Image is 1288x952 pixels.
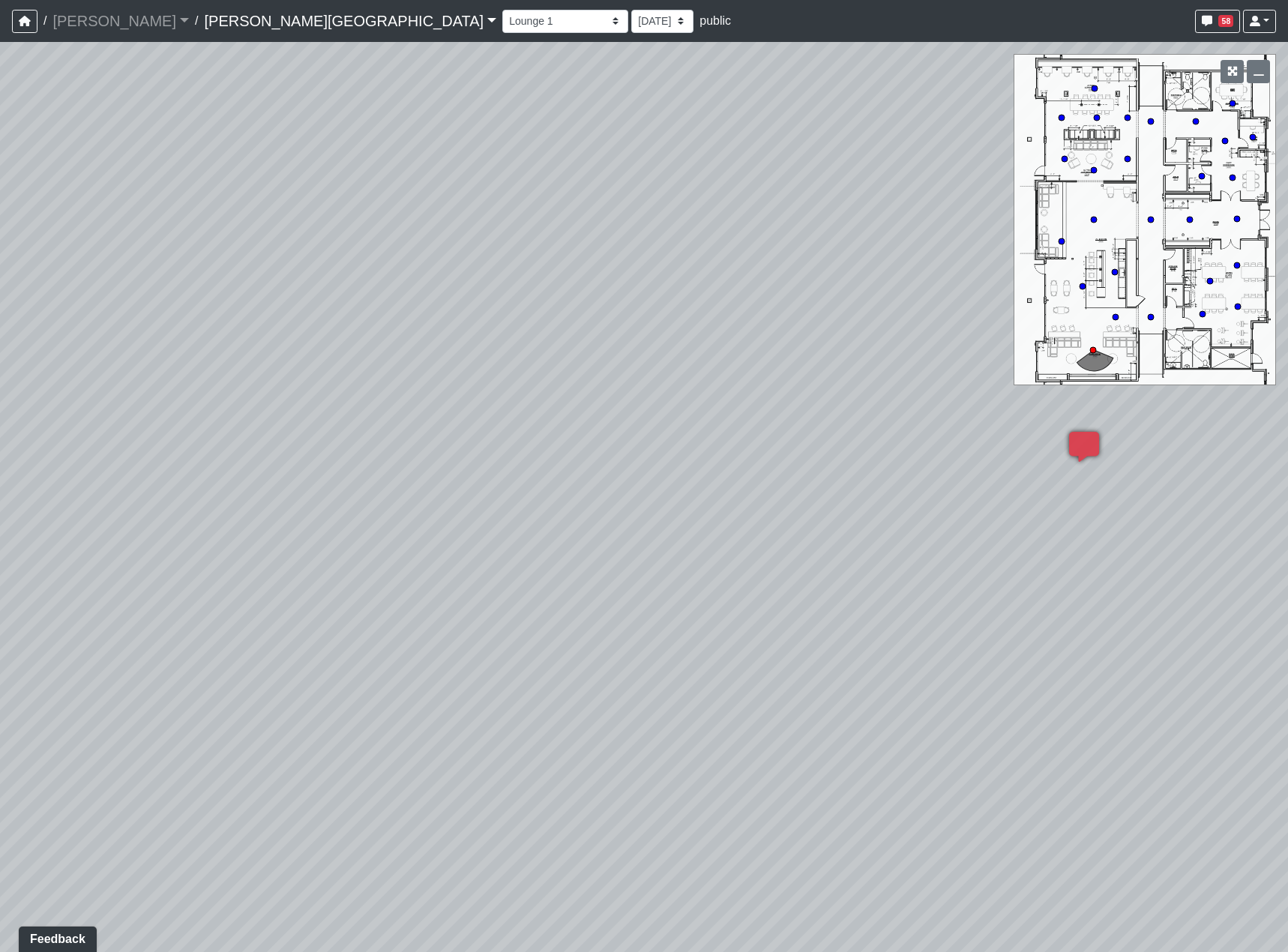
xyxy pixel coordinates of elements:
[1195,10,1240,33] button: 58
[699,14,731,27] span: public
[11,922,100,952] iframe: Ybug feedback widget
[204,6,496,36] a: [PERSON_NAME][GEOGRAPHIC_DATA]
[37,6,52,36] span: /
[189,6,204,36] span: /
[52,6,189,36] a: [PERSON_NAME]
[1218,15,1233,27] span: 58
